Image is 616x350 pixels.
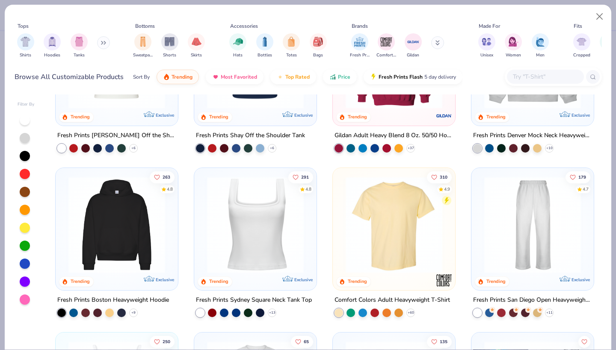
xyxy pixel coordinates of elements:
button: Like [150,335,175,347]
img: Bottles Image [260,37,269,47]
button: filter button [256,33,273,59]
button: filter button [532,33,549,59]
span: Exclusive [156,276,174,282]
span: Men [536,52,545,59]
img: Women Image [509,37,518,47]
div: filter for Sweatpants [133,33,153,59]
button: filter button [310,33,327,59]
div: Brands [352,22,368,30]
span: Most Favorited [221,74,257,80]
div: filter for Men [532,33,549,59]
img: 5716b33b-ee27-473a-ad8a-9b8687048459 [203,12,308,109]
span: Price [338,74,350,80]
div: Made For [479,22,500,30]
div: filter for Comfort Colors [376,33,396,59]
span: Exclusive [571,112,589,118]
img: Unisex Image [482,37,492,47]
button: filter button [376,33,396,59]
button: Fresh Prints Flash5 day delivery [364,70,462,84]
img: Comfort Colors Image [380,35,393,48]
img: df5250ff-6f61-4206-a12c-24931b20f13c [480,176,585,273]
img: Men Image [536,37,545,47]
div: Fresh Prints Shay Off the Shoulder Tank [196,130,305,141]
img: Gildan logo [435,107,453,124]
img: Tanks Image [74,37,84,47]
div: Gildan Adult Heavy Blend 8 Oz. 50/50 Hooded Sweatshirt [335,130,453,141]
button: filter button [505,33,522,59]
button: Trending [157,70,199,84]
div: Sort By [133,73,150,81]
button: Like [150,171,175,183]
span: Totes [286,52,297,59]
img: Gildan Image [407,35,420,48]
span: 291 [301,175,309,179]
div: filter for Tanks [71,33,88,59]
div: filter for Shirts [17,33,34,59]
img: Sweatpants Image [138,37,148,47]
button: filter button [44,33,61,59]
button: filter button [133,33,153,59]
span: Skirts [191,52,202,59]
span: Bags [313,52,323,59]
button: filter button [17,33,34,59]
button: filter button [161,33,178,59]
div: filter for Bags [310,33,327,59]
img: Shorts Image [165,37,175,47]
button: filter button [478,33,495,59]
span: Exclusive [571,276,589,282]
span: + 13 [269,310,275,315]
div: Fresh Prints Denver Mock Neck Heavyweight Sweatshirt [473,130,592,141]
div: Bottoms [135,22,155,30]
img: most_fav.gif [212,74,219,80]
div: 4.8 [167,186,173,192]
div: filter for Women [505,33,522,59]
span: Hoodies [44,52,60,59]
div: filter for Hoodies [44,33,61,59]
div: filter for Cropped [573,33,590,59]
button: filter button [229,33,246,59]
img: Hats Image [233,37,243,47]
div: 4.9 [444,186,450,192]
div: filter for Hats [229,33,246,59]
button: Like [578,335,590,347]
img: Bags Image [313,37,323,47]
span: Exclusive [156,112,174,118]
div: Comfort Colors Adult Heavyweight T-Shirt [335,294,450,305]
button: filter button [283,33,300,59]
button: filter button [573,33,590,59]
div: Fresh Prints [PERSON_NAME] Off the Shoulder Top [57,130,176,141]
span: + 11 [546,310,552,315]
span: Top Rated [285,74,310,80]
div: Fresh Prints Sydney Square Neck Tank Top [196,294,312,305]
span: Shorts [163,52,176,59]
button: filter button [405,33,422,59]
img: Fresh Prints Image [353,35,366,48]
span: Exclusive [294,276,313,282]
div: filter for Unisex [478,33,495,59]
input: Try "T-Shirt" [512,72,578,82]
button: Like [427,335,452,347]
button: Most Favorited [206,70,264,84]
span: + 9 [131,310,136,315]
span: Hats [233,52,243,59]
img: Shirts Image [21,37,30,47]
div: filter for Totes [283,33,300,59]
span: Fresh Prints [350,52,370,59]
span: 179 [578,175,586,179]
div: 4.8 [305,186,311,192]
img: Comfort Colors logo [435,271,453,288]
button: filter button [350,33,370,59]
img: a1c94bf0-cbc2-4c5c-96ec-cab3b8502a7f [64,12,169,109]
img: f5d85501-0dbb-4ee4-b115-c08fa3845d83 [480,12,585,109]
span: Fresh Prints Flash [379,74,423,80]
span: Cropped [573,52,590,59]
span: Gildan [407,52,419,59]
img: 01756b78-01f6-4cc6-8d8a-3c30c1a0c8ac [341,12,447,109]
span: Trending [172,74,192,80]
img: 029b8af0-80e6-406f-9fdc-fdf898547912 [341,176,447,273]
span: Sweatpants [133,52,153,59]
button: filter button [71,33,88,59]
span: 310 [440,175,447,179]
button: Like [288,171,313,183]
button: Like [566,171,590,183]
